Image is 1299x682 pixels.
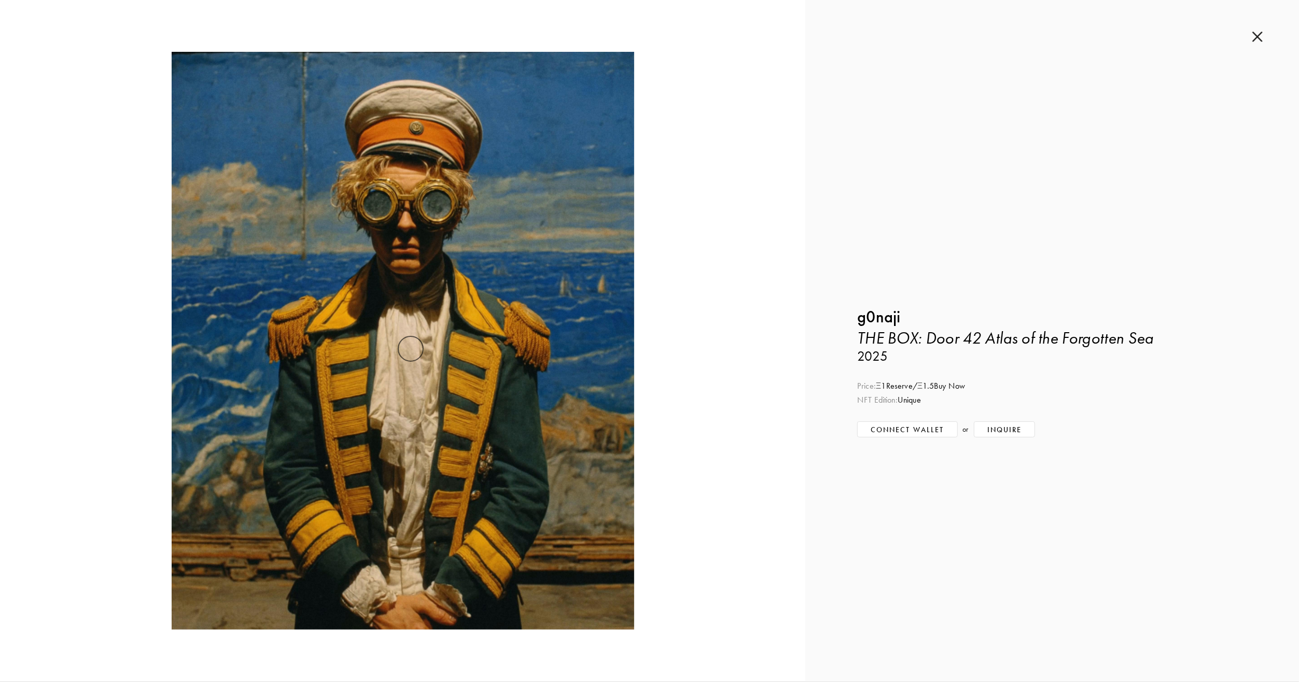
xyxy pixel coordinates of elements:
[1252,31,1263,42] img: cross.b43b024a.svg
[857,307,901,327] b: g0naji
[857,348,1247,365] h3: 2025
[876,381,882,391] span: Ξ
[857,381,876,391] span: Price:
[857,328,1153,348] i: THE BOX: Door 42 Atlas of the Forgotten Sea
[857,394,1247,406] div: Unique
[857,380,1247,392] div: 1 Reserve / 1.5 Buy Now
[917,381,923,391] span: Ξ
[974,421,1036,437] button: Inquire
[963,424,969,435] span: or
[857,395,898,405] span: NFT Edition:
[857,421,957,437] button: Connect Wallet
